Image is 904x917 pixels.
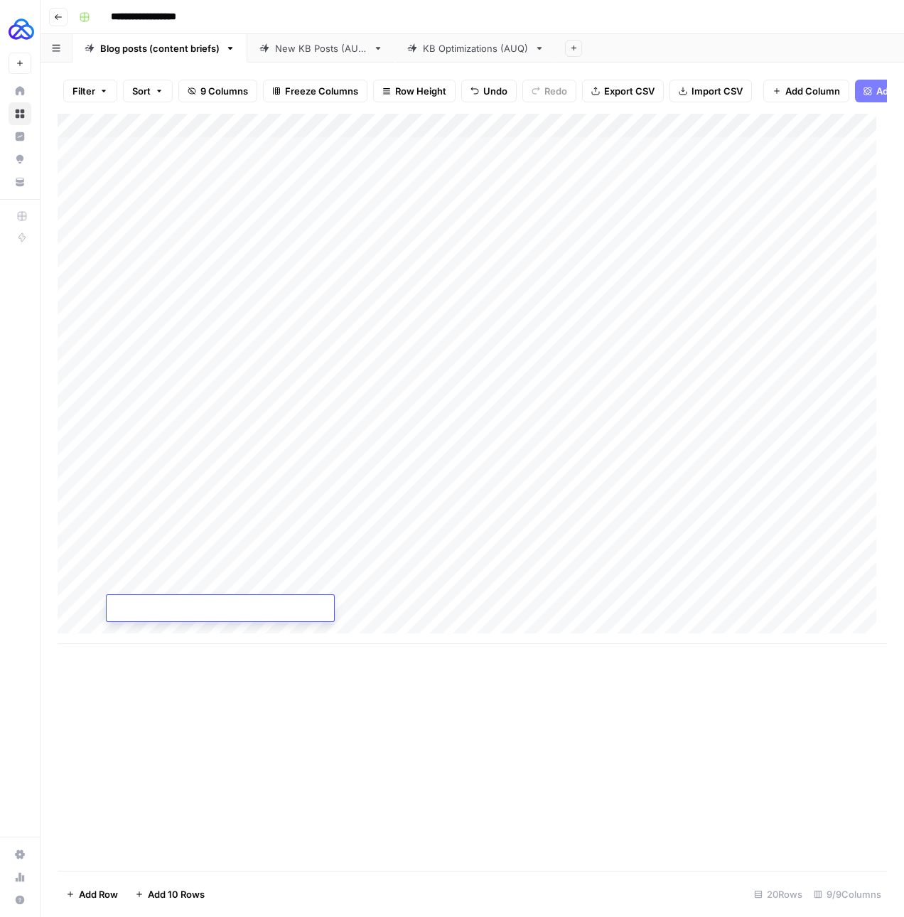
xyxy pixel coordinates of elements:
span: Filter [72,84,95,98]
button: 9 Columns [178,80,257,102]
button: Workspace: AUQ [9,11,31,47]
span: Row Height [395,84,446,98]
a: Insights [9,125,31,148]
span: Add Row [79,887,118,901]
div: New KB Posts (AUQ) [275,41,367,55]
button: Add Column [763,80,849,102]
div: 9/9 Columns [808,883,887,906]
a: KB Optimizations (AUQ) [395,34,556,63]
span: Freeze Columns [285,84,358,98]
span: Undo [483,84,507,98]
a: Usage [9,866,31,889]
span: 9 Columns [200,84,248,98]
img: AUQ Logo [9,16,34,42]
button: Row Height [373,80,456,102]
button: Import CSV [669,80,752,102]
div: KB Optimizations (AUQ) [423,41,529,55]
span: Add 10 Rows [148,887,205,901]
button: Add Row [58,883,127,906]
span: Redo [544,84,567,98]
button: Undo [461,80,517,102]
a: New KB Posts (AUQ) [247,34,395,63]
a: Your Data [9,171,31,193]
button: Freeze Columns [263,80,367,102]
div: Blog posts (content briefs) [100,41,220,55]
button: Add 10 Rows [127,883,213,906]
button: Export CSV [582,80,664,102]
a: Settings [9,843,31,866]
a: Browse [9,102,31,125]
button: Redo [522,80,576,102]
button: Help + Support [9,889,31,911]
span: Export CSV [604,84,655,98]
a: Opportunities [9,148,31,171]
span: Import CSV [692,84,743,98]
span: Add Column [785,84,840,98]
button: Filter [63,80,117,102]
div: 20 Rows [748,883,808,906]
span: Sort [132,84,151,98]
a: Blog posts (content briefs) [72,34,247,63]
button: Sort [123,80,173,102]
a: Home [9,80,31,102]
